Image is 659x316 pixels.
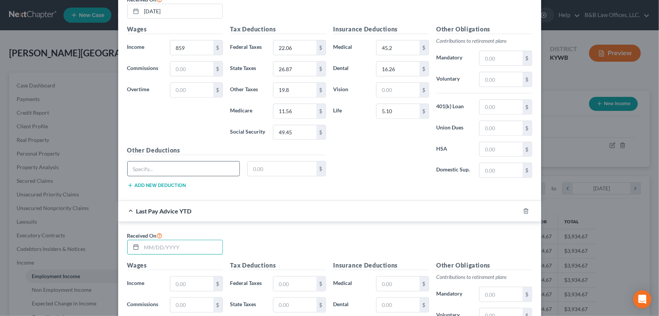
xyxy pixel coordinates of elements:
[420,298,429,312] div: $
[123,61,167,76] label: Commissions
[480,121,522,135] input: 0.00
[170,62,213,76] input: 0.00
[170,298,213,312] input: 0.00
[480,163,522,177] input: 0.00
[420,83,429,97] div: $
[420,40,429,55] div: $
[316,298,326,312] div: $
[273,104,316,118] input: 0.00
[227,40,270,55] label: Federal Taxes
[273,298,316,312] input: 0.00
[437,37,532,45] p: Contributions to retirement plans
[248,162,316,176] input: 0.00
[127,231,163,240] label: Received On
[377,298,419,312] input: 0.00
[316,162,326,176] div: $
[420,62,429,76] div: $
[330,40,373,55] label: Medical
[213,277,222,291] div: $
[316,277,326,291] div: $
[127,25,223,34] h5: Wages
[437,25,532,34] h5: Other Obligations
[433,287,476,302] label: Mandatory
[123,297,167,313] label: Commissions
[330,104,373,119] label: Life
[227,83,270,98] label: Other Taxes
[330,297,373,313] label: Dental
[480,100,522,114] input: 0.00
[273,125,316,140] input: 0.00
[377,83,419,97] input: 0.00
[227,104,270,119] label: Medicare
[633,290,651,308] div: Open Intercom Messenger
[213,62,222,76] div: $
[523,51,532,65] div: $
[127,146,326,155] h5: Other Deductions
[127,182,186,188] button: Add new deduction
[127,261,223,270] h5: Wages
[128,162,240,176] input: Specify...
[227,125,270,140] label: Social Security
[227,276,270,291] label: Federal Taxes
[433,72,476,87] label: Voluntary
[523,163,532,177] div: $
[213,40,222,55] div: $
[333,261,429,270] h5: Insurance Deductions
[377,104,419,118] input: 0.00
[420,104,429,118] div: $
[330,276,373,291] label: Medical
[433,100,476,115] label: 401(k) Loan
[433,51,476,66] label: Mandatory
[333,25,429,34] h5: Insurance Deductions
[273,40,316,55] input: 0.00
[523,100,532,114] div: $
[316,104,326,118] div: $
[273,62,316,76] input: 0.00
[227,61,270,76] label: State Taxes
[437,273,532,281] p: Contributions to retirement plans
[273,277,316,291] input: 0.00
[127,44,145,50] span: Income
[142,240,222,255] input: MM/DD/YYYY
[213,298,222,312] div: $
[523,72,532,87] div: $
[433,163,476,178] label: Domestic Sup.
[330,83,373,98] label: Vision
[123,83,167,98] label: Overtime
[227,297,270,313] label: State Taxes
[136,207,192,215] span: Last Pay Advice YTD
[433,121,476,136] label: Union Dues
[230,25,326,34] h5: Tax Deductions
[316,40,326,55] div: $
[377,277,419,291] input: 0.00
[170,40,213,55] input: 0.00
[437,261,532,270] h5: Other Obligations
[433,142,476,157] label: HSA
[523,121,532,135] div: $
[316,62,326,76] div: $
[480,51,522,65] input: 0.00
[170,277,213,291] input: 0.00
[377,62,419,76] input: 0.00
[377,40,419,55] input: 0.00
[330,61,373,76] label: Dental
[480,72,522,87] input: 0.00
[273,83,316,97] input: 0.00
[142,4,222,19] input: MM/DD/YYYY
[523,142,532,157] div: $
[230,261,326,270] h5: Tax Deductions
[127,280,145,286] span: Income
[420,277,429,291] div: $
[213,83,222,97] div: $
[316,83,326,97] div: $
[316,125,326,140] div: $
[523,287,532,302] div: $
[170,83,213,97] input: 0.00
[480,287,522,302] input: 0.00
[480,142,522,157] input: 0.00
